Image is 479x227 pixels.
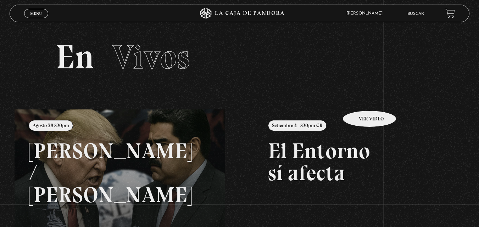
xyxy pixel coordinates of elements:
[445,8,455,18] a: View your shopping cart
[343,11,390,16] span: [PERSON_NAME]
[28,17,44,22] span: Cerrar
[56,40,424,74] h2: En
[112,37,190,77] span: Vivos
[30,11,42,16] span: Menu
[407,12,424,16] a: Buscar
